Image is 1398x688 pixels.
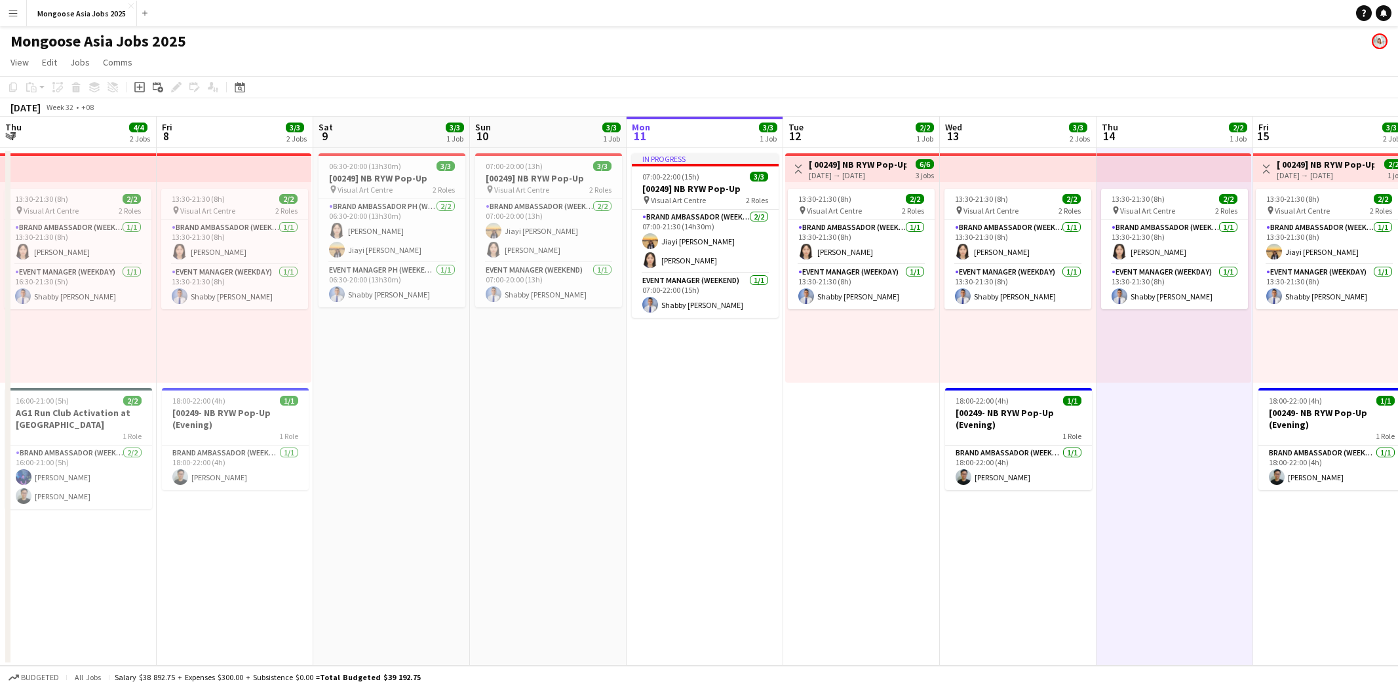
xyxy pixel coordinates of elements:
span: 2/2 [916,123,934,132]
span: 2/2 [123,194,141,204]
app-card-role: Event Manager (weekend)1/107:00-20:00 (13h)Shabby [PERSON_NAME] [475,263,622,307]
h3: [00249- NB RYW Pop-Up (Evening) [162,407,309,430]
span: 13:30-21:30 (8h) [1112,194,1165,204]
app-job-card: In progress07:00-22:00 (15h)3/3[00249] NB RYW Pop-Up Visual Art Centre2 RolesBrand Ambassador (we... [632,153,779,318]
div: [DATE] → [DATE] [1277,170,1374,180]
div: [DATE] [10,101,41,114]
span: 16:00-21:00 (5h) [16,396,69,406]
h3: AG1 Run Club Activation at [GEOGRAPHIC_DATA] [5,407,152,430]
span: 3/3 [759,123,777,132]
div: 1 Job [1230,134,1247,143]
span: 1/1 [280,396,298,406]
span: 13:30-21:30 (8h) [955,194,1008,204]
span: 2/2 [123,396,142,406]
span: 2 Roles [1370,206,1392,216]
span: 2/2 [1219,194,1237,204]
app-card-role: Brand Ambassador PH (weekend)2/206:30-20:00 (13h30m)[PERSON_NAME]Jiayi [PERSON_NAME] [319,199,465,263]
span: 4/4 [129,123,147,132]
div: Salary $38 892.75 + Expenses $300.00 + Subsistence $0.00 = [115,672,421,682]
app-job-card: 13:30-21:30 (8h)2/2 Visual Art Centre2 RolesBrand Ambassador (weekday)1/113:30-21:30 (8h)[PERSON_... [788,189,935,309]
app-card-role: Event Manager (weekday)1/113:30-21:30 (8h)Shabby [PERSON_NAME] [1101,265,1248,309]
a: View [5,54,34,71]
span: Fri [1258,121,1269,133]
app-card-role: Brand Ambassador (weekday)1/113:30-21:30 (8h)[PERSON_NAME] [788,220,935,265]
div: 2 Jobs [286,134,307,143]
div: In progress [632,153,779,164]
span: 3/3 [750,172,768,182]
span: 3/3 [437,161,455,171]
span: 14 [1100,128,1118,143]
span: Visual Art Centre [963,206,1019,216]
span: Visual Art Centre [494,185,549,195]
span: 11 [630,128,650,143]
app-card-role: Event Manager (weekday)1/113:30-21:30 (8h)Shabby [PERSON_NAME] [788,265,935,309]
app-job-card: 13:30-21:30 (8h)2/2 Visual Art Centre2 RolesBrand Ambassador (weekday)1/113:30-21:30 (8h)[PERSON_... [1101,189,1248,309]
span: 2 Roles [1058,206,1081,216]
span: 1 Role [1376,431,1395,441]
span: 18:00-22:00 (4h) [1269,396,1322,406]
span: 13:30-21:30 (8h) [15,194,68,204]
span: 13:30-21:30 (8h) [172,194,225,204]
span: Total Budgeted $39 192.75 [320,672,421,682]
h3: [00249] NB RYW Pop-Up [475,172,622,184]
h3: [00249] NB RYW Pop-Up [632,183,779,195]
span: Sun [475,121,491,133]
span: 18:00-22:00 (4h) [956,396,1009,406]
div: 18:00-22:00 (4h)1/1[00249- NB RYW Pop-Up (Evening)1 RoleBrand Ambassador (weekday)1/118:00-22:00 ... [162,388,309,490]
a: Comms [98,54,138,71]
span: 2 Roles [275,206,298,216]
div: 07:00-20:00 (13h)3/3[00249] NB RYW Pop-Up Visual Art Centre2 RolesBrand Ambassador (weekend)2/207... [475,153,622,307]
span: Thu [5,121,22,133]
span: 15 [1256,128,1269,143]
span: 8 [160,128,172,143]
span: Visual Art Centre [24,206,79,216]
span: 1 Role [1062,431,1081,441]
app-job-card: 06:30-20:00 (13h30m)3/3[00249] NB RYW Pop-Up Visual Art Centre2 RolesBrand Ambassador PH (weekend... [319,153,465,307]
span: 07:00-20:00 (13h) [486,161,543,171]
div: 13:30-21:30 (8h)2/2 Visual Art Centre2 RolesBrand Ambassador (weekday)1/113:30-21:30 (8h)[PERSON_... [161,189,308,309]
div: 13:30-21:30 (8h)2/2 Visual Art Centre2 RolesBrand Ambassador (weekday)1/113:30-21:30 (8h)[PERSON_... [5,189,151,309]
app-card-role: Event Manager (weekday)1/116:30-21:30 (5h)Shabby [PERSON_NAME] [5,265,151,309]
span: 07:00-22:00 (15h) [642,172,699,182]
div: 2 Jobs [1070,134,1090,143]
app-card-role: Event Manager (weekday)1/113:30-21:30 (8h)Shabby [PERSON_NAME] [944,265,1091,309]
app-card-role: Brand Ambassador (weekday)1/113:30-21:30 (8h)[PERSON_NAME] [1101,220,1248,265]
span: Week 32 [43,102,76,112]
h1: Mongoose Asia Jobs 2025 [10,31,186,51]
h3: [00249- NB RYW Pop-Up (Evening) [945,407,1092,430]
span: Visual Art Centre [338,185,393,195]
span: 3/3 [286,123,304,132]
span: 1 Role [279,431,298,441]
a: Jobs [65,54,95,71]
span: Fri [162,121,172,133]
span: Mon [632,121,650,133]
app-card-role: Brand Ambassador (weekday)2/216:00-21:00 (5h)[PERSON_NAME][PERSON_NAME] [5,446,152,509]
app-job-card: 16:00-21:00 (5h)2/2AG1 Run Club Activation at [GEOGRAPHIC_DATA]1 RoleBrand Ambassador (weekday)2/... [5,388,152,509]
span: 2 Roles [902,206,924,216]
app-card-role: Brand Ambassador (weekday)1/113:30-21:30 (8h)[PERSON_NAME] [161,220,308,265]
span: Edit [42,56,57,68]
span: 13 [943,128,962,143]
span: 10 [473,128,491,143]
span: 1 Role [123,431,142,441]
span: 2 Roles [1215,206,1237,216]
span: All jobs [72,672,104,682]
span: Visual Art Centre [807,206,862,216]
span: Visual Art Centre [651,195,706,205]
button: Budgeted [7,670,61,685]
span: View [10,56,29,68]
app-card-role: Brand Ambassador (weekday)1/113:30-21:30 (8h)[PERSON_NAME] [944,220,1091,265]
span: 1/1 [1376,396,1395,406]
span: Tue [788,121,804,133]
span: 1/1 [1063,396,1081,406]
span: 3/3 [1069,123,1087,132]
span: 2/2 [1229,123,1247,132]
app-card-role: Brand Ambassador (weekday)1/118:00-22:00 (4h)[PERSON_NAME] [162,446,309,490]
div: 18:00-22:00 (4h)1/1[00249- NB RYW Pop-Up (Evening)1 RoleBrand Ambassador (weekday)1/118:00-22:00 ... [945,388,1092,490]
app-user-avatar: Noelle Oh [1372,33,1388,49]
span: 12 [786,128,804,143]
